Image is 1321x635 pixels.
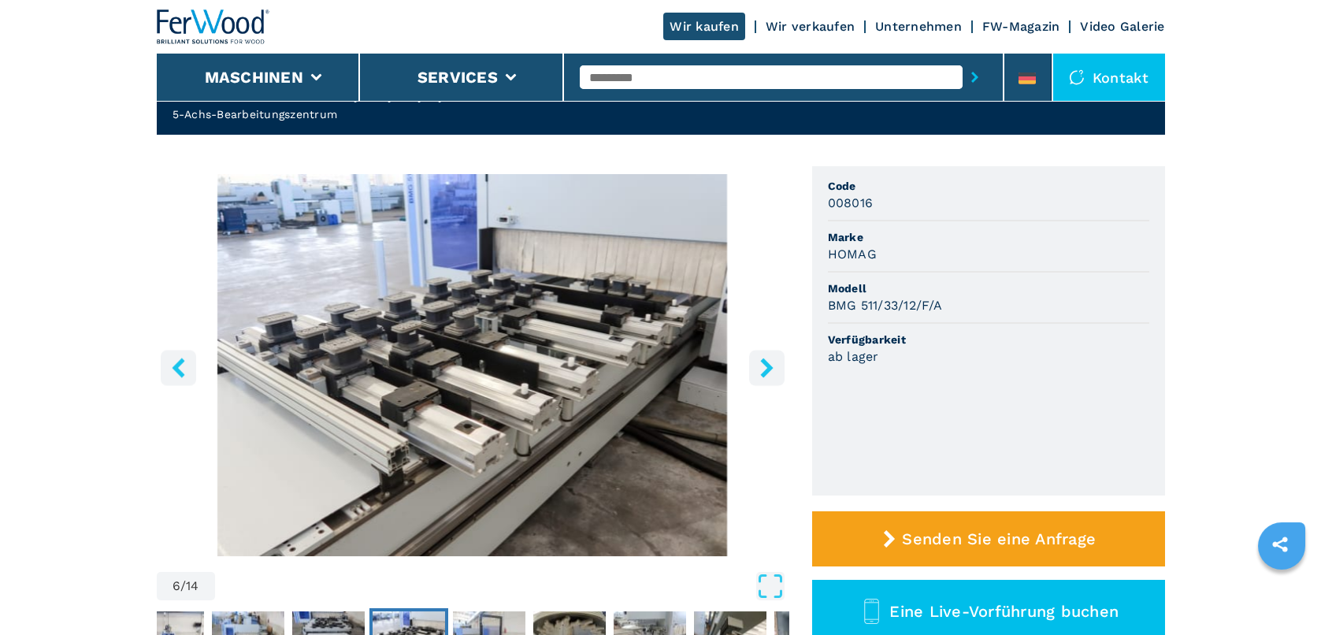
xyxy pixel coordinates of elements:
[982,19,1060,34] a: FW-Magazin
[1254,564,1309,623] iframe: Chat
[902,529,1096,548] span: Senden Sie eine Anfrage
[889,602,1119,621] span: Eine Live-Vorführung buchen
[749,350,785,385] button: right-button
[828,296,942,314] h3: BMG 511/33/12/F/A
[417,68,498,87] button: Services
[1053,54,1165,101] div: Kontakt
[173,106,459,122] h2: 5-Achs-Bearbeitungszentrum
[828,229,1149,245] span: Marke
[173,580,180,592] span: 6
[205,68,303,87] button: Maschinen
[812,511,1165,566] button: Senden Sie eine Anfrage
[963,59,987,95] button: submit-button
[828,178,1149,194] span: Code
[766,19,855,34] a: Wir verkaufen
[828,194,874,212] h3: 008016
[663,13,745,40] a: Wir kaufen
[157,174,789,556] img: 5-Achs-Bearbeitungszentrum HOMAG BMG 511/33/12/F/A
[828,280,1149,296] span: Modell
[1080,19,1164,34] a: Video Galerie
[186,580,199,592] span: 14
[828,332,1149,347] span: Verfügbarkeit
[161,350,196,385] button: left-button
[1260,525,1300,564] a: sharethis
[1069,69,1085,85] img: Kontakt
[157,9,270,44] img: Ferwood
[180,580,186,592] span: /
[828,347,879,366] h3: ab lager
[219,572,785,600] button: Open Fullscreen
[875,19,962,34] a: Unternehmen
[828,245,877,263] h3: HOMAG
[157,174,789,556] div: Go to Slide 6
